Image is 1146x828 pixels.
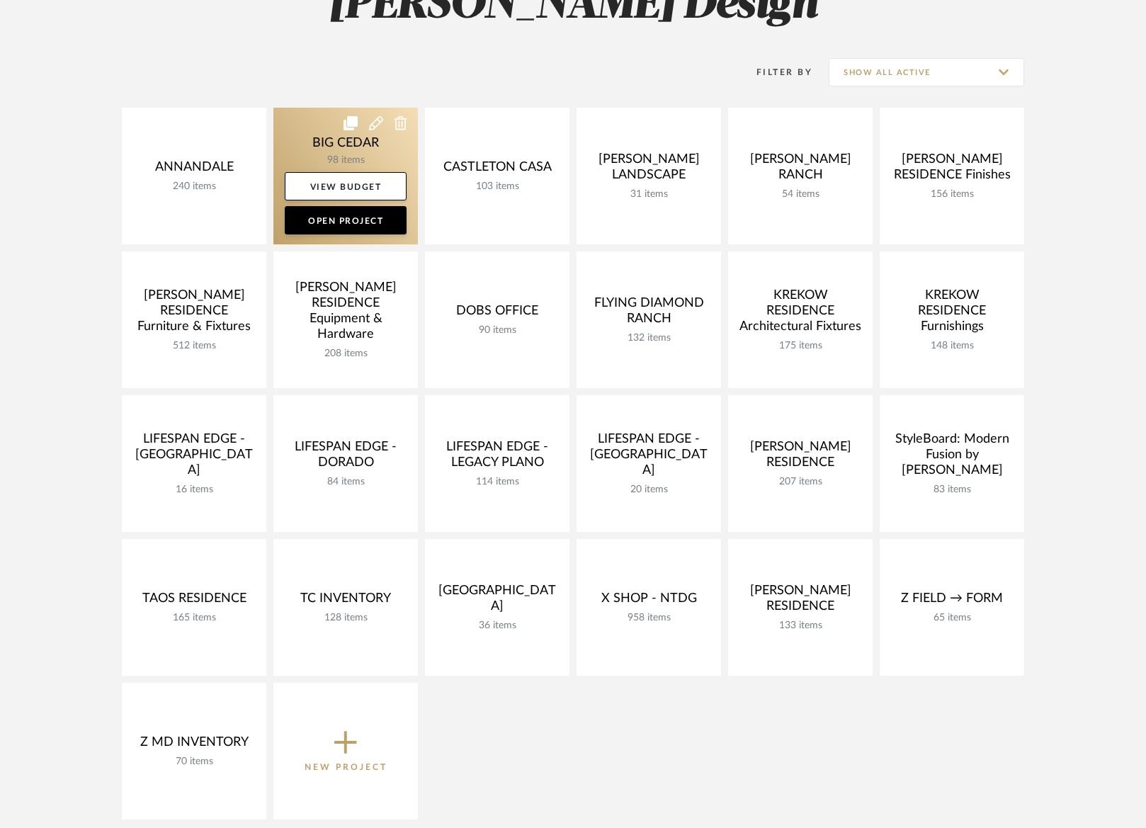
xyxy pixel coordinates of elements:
[133,484,255,496] div: 16 items
[739,152,861,188] div: [PERSON_NAME] RANCH
[285,206,407,234] a: Open Project
[285,172,407,200] a: View Budget
[285,612,407,624] div: 128 items
[305,760,387,774] p: New Project
[738,65,812,79] div: Filter By
[436,303,558,324] div: DOBS OFFICE
[588,332,710,344] div: 132 items
[588,152,710,188] div: [PERSON_NAME] LANDSCAPE
[891,591,1013,612] div: Z FIELD → FORM
[133,431,255,484] div: LIFESPAN EDGE - [GEOGRAPHIC_DATA]
[891,431,1013,484] div: StyleBoard: Modern Fusion by [PERSON_NAME]
[436,620,558,632] div: 36 items
[133,756,255,768] div: 70 items
[739,476,861,488] div: 207 items
[436,181,558,193] div: 103 items
[588,591,710,612] div: X SHOP - NTDG
[285,591,407,612] div: TC INVENTORY
[273,683,418,820] button: New Project
[133,181,255,193] div: 240 items
[436,159,558,181] div: CASTLETON CASA
[133,159,255,181] div: ANNANDALE
[739,620,861,632] div: 133 items
[436,439,558,476] div: LIFESPAN EDGE - LEGACY PLANO
[133,735,255,756] div: Z MD INVENTORY
[133,340,255,352] div: 512 items
[285,348,407,360] div: 208 items
[739,583,861,620] div: [PERSON_NAME] RESIDENCE
[739,340,861,352] div: 175 items
[285,476,407,488] div: 84 items
[133,591,255,612] div: TAOS RESIDENCE
[891,484,1013,496] div: 83 items
[133,612,255,624] div: 165 items
[588,484,710,496] div: 20 items
[436,476,558,488] div: 114 items
[588,612,710,624] div: 958 items
[285,280,407,348] div: [PERSON_NAME] RESIDENCE Equipment & Hardware
[436,583,558,620] div: [GEOGRAPHIC_DATA]
[588,188,710,200] div: 31 items
[739,188,861,200] div: 54 items
[588,295,710,332] div: FLYING DIAMOND RANCH
[891,288,1013,340] div: KREKOW RESIDENCE Furnishings
[588,431,710,484] div: LIFESPAN EDGE - [GEOGRAPHIC_DATA]
[436,324,558,336] div: 90 items
[891,612,1013,624] div: 65 items
[285,439,407,476] div: LIFESPAN EDGE - DORADO
[891,188,1013,200] div: 156 items
[891,340,1013,352] div: 148 items
[739,288,861,340] div: KREKOW RESIDENCE Architectural Fixtures
[133,288,255,340] div: [PERSON_NAME] RESIDENCE Furniture & Fixtures
[739,439,861,476] div: [PERSON_NAME] RESIDENCE
[891,152,1013,188] div: [PERSON_NAME] RESIDENCE Finishes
